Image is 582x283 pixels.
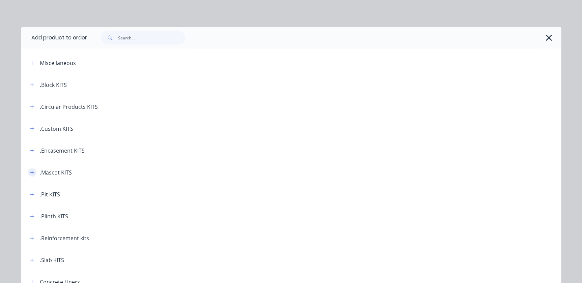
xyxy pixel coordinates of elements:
[21,27,87,49] div: Add product to order
[40,212,68,220] div: .Plinth KITS
[40,190,60,198] div: .Pit KITS
[40,234,89,242] div: .Reinforcement kits
[40,125,73,133] div: .Custom KITS
[118,31,185,44] input: Search...
[40,147,85,155] div: .Encasement KITS
[40,59,76,67] div: Miscellaneous
[40,168,72,177] div: .Mascot KITS
[40,256,64,264] div: .Slab KITS
[40,103,98,111] div: .Circular Products KITS
[40,81,67,89] div: .Block KITS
